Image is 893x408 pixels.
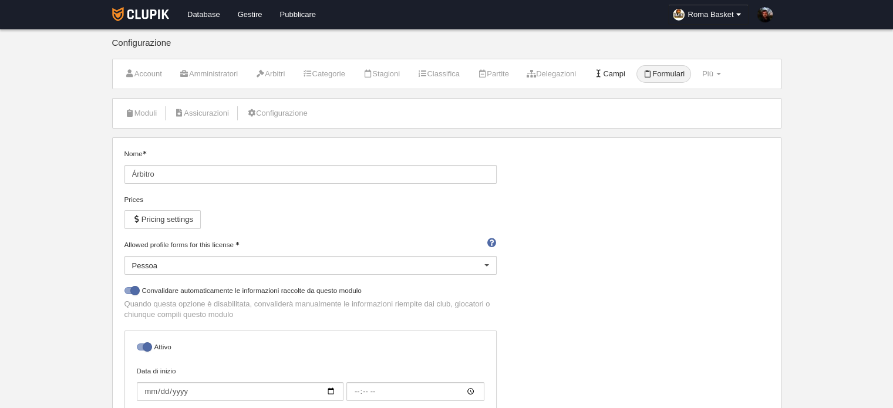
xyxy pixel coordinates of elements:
img: Padg0AfIPjuR.30x30.jpg [757,7,773,22]
span: Roma Basket [688,9,733,21]
input: Data di inizio [346,382,484,401]
img: OaR7eIdxKYGo.30x30.jpg [673,9,685,21]
label: Data di inizio [137,366,484,401]
a: Classifica [411,65,466,83]
button: Pricing settings [124,210,201,229]
a: Categorie [296,65,352,83]
a: Assicurazioni [168,104,235,122]
a: Stagioni [356,65,406,83]
a: Delegazioni [520,65,582,83]
a: Più [696,65,727,83]
div: Configurazione [112,38,781,59]
i: Obbligatorio [143,151,146,154]
label: Attivo [137,342,484,355]
span: Più [702,69,713,78]
a: Partite [471,65,515,83]
a: Arbitri [249,65,291,83]
a: Amministratori [173,65,244,83]
input: Nome [124,165,497,184]
img: Clupik [112,7,169,21]
a: Moduli [119,104,164,122]
p: Quando questa opzione è disabilitata, convaliderà manualmente le informazioni riempite dai club, ... [124,299,497,320]
input: Data di inizio [137,382,343,401]
span: Pessoa [132,261,157,270]
a: Campi [587,65,632,83]
label: Convalidare automaticamente le informazioni raccolte da questo modulo [124,285,497,299]
a: Roma Basket [668,5,748,25]
a: Configurazione [240,104,314,122]
label: Nome [124,149,497,184]
label: Allowed profile forms for this license [124,240,497,250]
a: Formulari [636,65,691,83]
div: Prices [124,194,497,205]
a: Account [119,65,169,83]
i: Obbligatorio [235,242,239,245]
